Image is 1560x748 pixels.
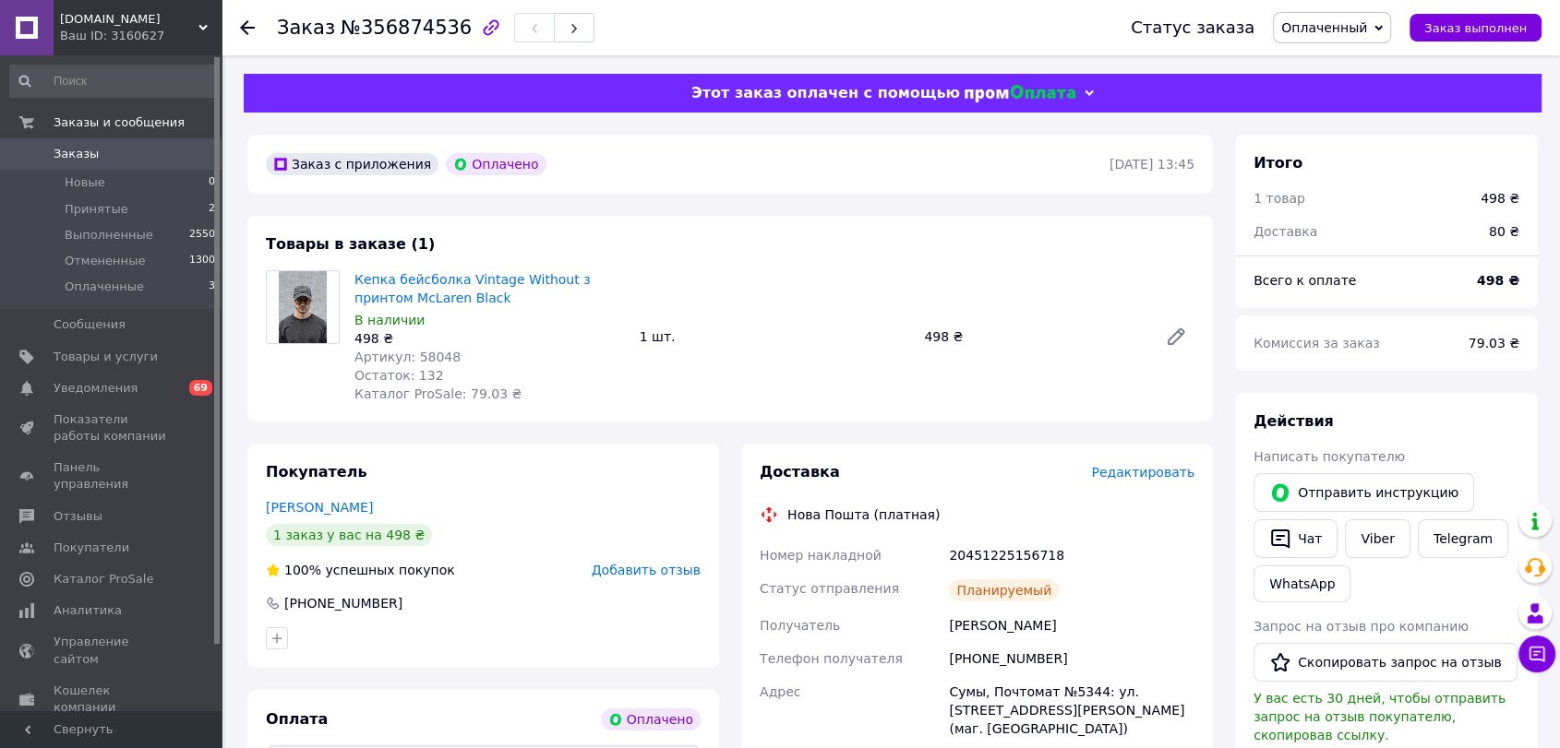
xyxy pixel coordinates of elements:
div: 1 шт. [632,324,918,350]
button: Заказ выполнен [1410,14,1542,42]
span: 0 [209,174,215,191]
span: У вас есть 30 дней, чтобы отправить запрос на отзыв покупателю, скопировав ссылку. [1254,691,1506,742]
div: 498 ₴ [1481,189,1519,208]
span: В наличии [354,313,425,327]
span: Отзывы [54,508,102,525]
div: 498 ₴ [354,329,625,348]
span: Доставка [1254,224,1317,239]
span: Действия [1254,412,1334,430]
div: [PHONE_NUMBER] [282,594,404,612]
span: Оплаченный [1281,20,1367,35]
span: 2550 [189,227,215,243]
button: Чат [1254,519,1338,558]
div: Вернуться назад [240,18,255,37]
img: Кепка бейсболка Vintage Without з принтом McLaren Black [279,271,328,343]
span: Запрос на отзыв про компанию [1254,619,1469,634]
span: Принятые [65,201,128,218]
span: Аналитика [54,602,122,619]
time: [DATE] 13:45 [1110,157,1194,172]
span: Адрес [760,684,800,699]
span: 2 [209,201,215,218]
span: Заказ выполнен [1424,21,1527,35]
span: Оплаченные [65,279,144,295]
div: 1 заказ у вас на 498 ₴ [266,524,432,546]
input: Поиск [9,65,217,98]
div: [PHONE_NUMBER] [945,642,1198,675]
img: evopay logo [965,85,1075,102]
span: Остаток: 132 [354,368,444,383]
span: Заказы и сообщения [54,114,185,131]
span: Оплата [266,710,328,728]
span: Управление сайтом [54,634,171,667]
div: Статус заказа [1131,18,1254,37]
span: Статус отправления [760,581,899,596]
span: Телефон получателя [760,651,903,666]
span: Уведомления [54,380,138,397]
span: Комиссия за заказ [1254,336,1380,350]
span: Каталог ProSale [54,571,153,588]
span: 3 [209,279,215,295]
a: [PERSON_NAME] [266,500,373,515]
div: Оплачено [601,708,701,730]
div: успешных покупок [266,561,455,579]
span: Артикул: 58048 [354,350,461,364]
div: Ваш ID: 3160627 [60,28,222,44]
span: Каталог ProSale: 79.03 ₴ [354,386,522,401]
a: Viber [1345,519,1410,558]
div: Сумы, Почтомат №5344: ул. [STREET_ADDRESS][PERSON_NAME] (маг. [GEOGRAPHIC_DATA]) [945,675,1198,745]
div: Оплачено [446,153,546,175]
span: 100% [284,563,321,577]
span: Сообщения [54,316,126,333]
div: 80 ₴ [1478,211,1530,252]
span: Этот заказ оплачен с помощью [691,84,960,101]
span: Всего к оплате [1254,273,1356,288]
span: Покупатель [266,463,366,481]
span: Добавить отзыв [592,563,701,577]
span: Новые [65,174,105,191]
span: Товары в заказе (1) [266,235,435,253]
button: Отправить инструкцию [1254,473,1474,512]
span: Товары и услуги [54,349,158,365]
span: Отмененные [65,253,145,269]
span: Покупатели [54,540,129,556]
span: Итого [1254,154,1302,172]
span: 1300 [189,253,215,269]
span: RION.in.ua [60,11,198,28]
a: Кепка бейсболка Vintage Without з принтом McLaren Black [354,272,591,305]
div: Заказ с приложения [266,153,438,175]
button: Скопировать запрос на отзыв [1254,643,1518,682]
span: Доставка [760,463,840,481]
span: Написать покупателю [1254,449,1405,464]
span: Заказы [54,146,99,162]
div: 498 ₴ [917,324,1150,350]
div: Планируемый [949,579,1059,601]
span: Панель управления [54,459,171,493]
span: 79.03 ₴ [1469,336,1519,350]
a: WhatsApp [1254,565,1350,602]
span: 69 [189,380,212,396]
span: Выполненные [65,227,153,243]
span: Получатель [760,618,840,633]
span: Номер накладной [760,548,882,563]
span: №356874536 [341,17,472,39]
span: 1 товар [1254,191,1305,206]
div: [PERSON_NAME] [945,609,1198,642]
a: Telegram [1418,519,1508,558]
span: Кошелек компании [54,683,171,716]
span: Заказ [277,17,335,39]
span: Показатели работы компании [54,411,171,445]
span: Редактировать [1091,465,1194,480]
b: 498 ₴ [1477,273,1519,288]
div: 20451225156718 [945,539,1198,572]
div: Нова Пошта (платная) [783,505,944,524]
button: Чат с покупателем [1518,635,1555,672]
a: Редактировать [1158,318,1194,355]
